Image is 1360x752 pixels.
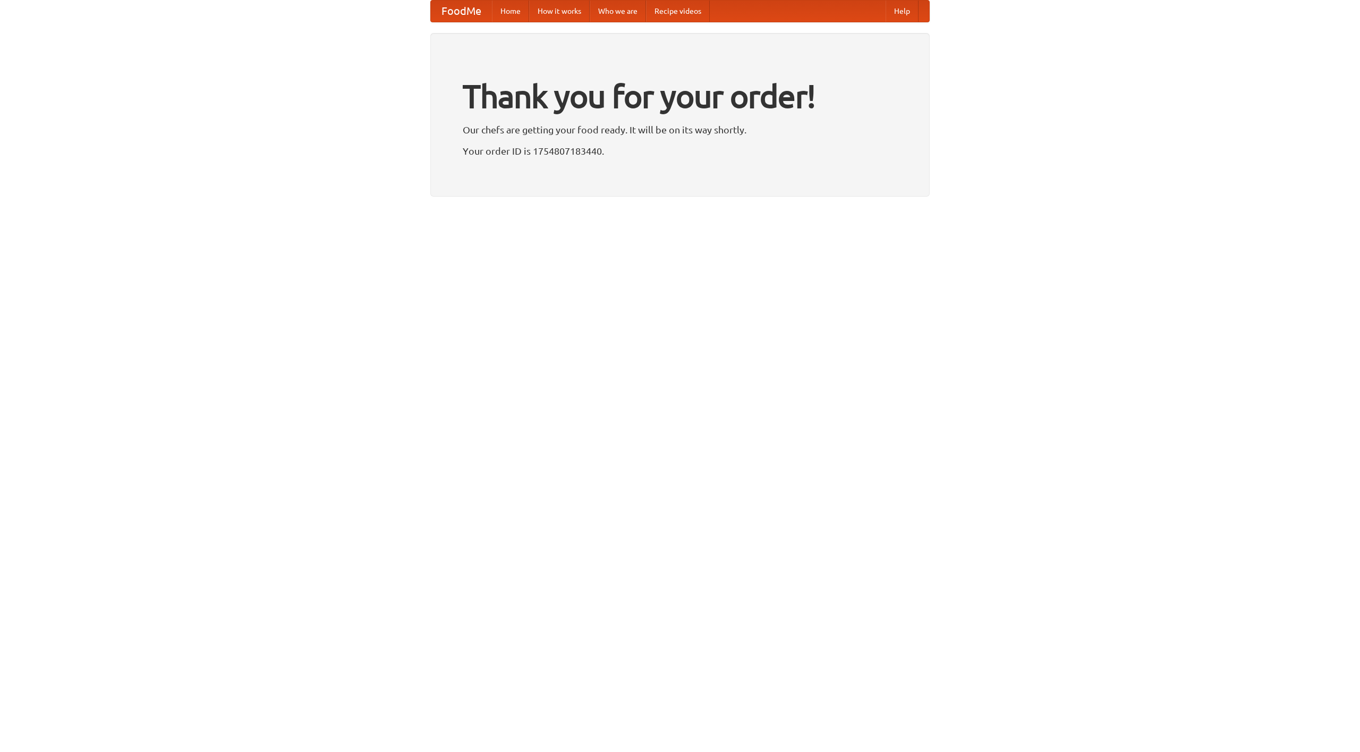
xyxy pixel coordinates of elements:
a: Recipe videos [646,1,710,22]
a: How it works [529,1,590,22]
p: Our chefs are getting your food ready. It will be on its way shortly. [463,122,897,138]
h1: Thank you for your order! [463,71,897,122]
a: FoodMe [431,1,492,22]
a: Home [492,1,529,22]
p: Your order ID is 1754807183440. [463,143,897,159]
a: Help [886,1,919,22]
a: Who we are [590,1,646,22]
